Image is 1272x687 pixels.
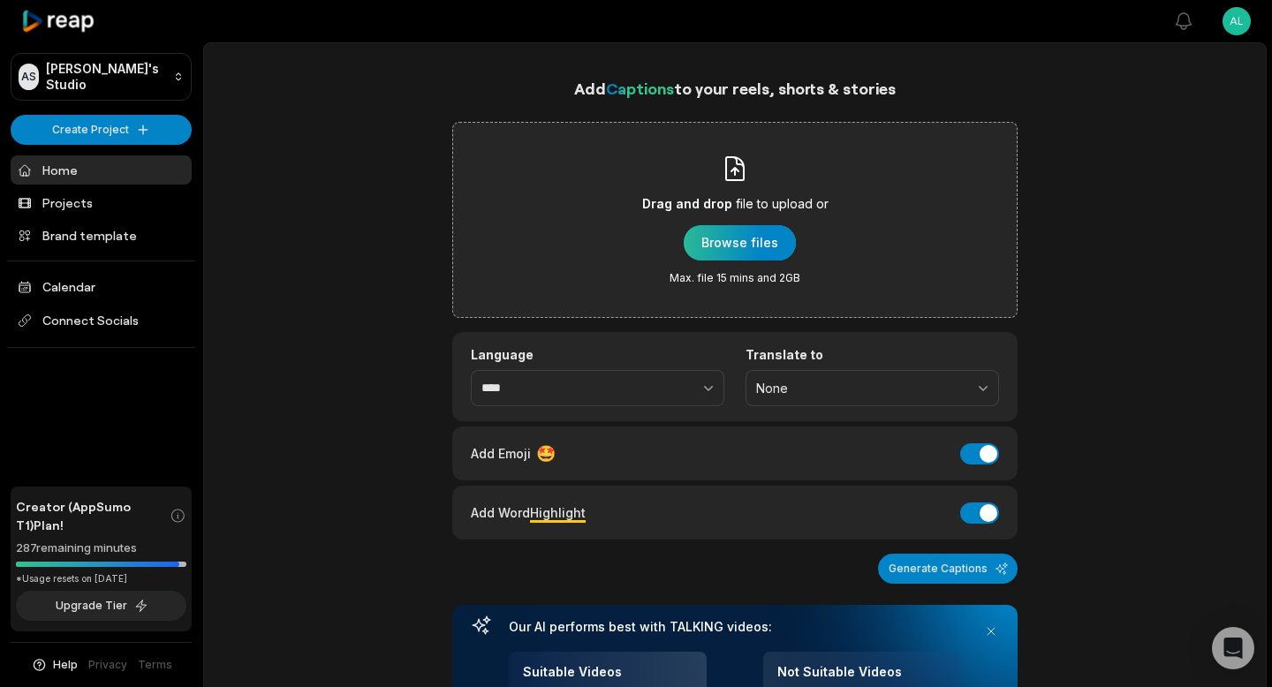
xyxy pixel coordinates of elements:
[11,305,192,336] span: Connect Socials
[1212,627,1254,669] div: Open Intercom Messenger
[471,444,531,463] span: Add Emoji
[11,188,192,217] a: Projects
[11,155,192,185] a: Home
[746,347,999,363] label: Translate to
[16,591,186,621] button: Upgrade Tier
[530,505,586,520] span: Highlight
[11,272,192,301] a: Calendar
[31,657,78,673] button: Help
[11,221,192,250] a: Brand template
[756,381,964,396] span: None
[16,540,186,557] div: 287 remaining minutes
[88,657,127,673] a: Privacy
[736,193,829,215] span: file to upload or
[670,271,800,285] span: Max. file 15 mins and 2GB
[606,79,674,98] span: Captions
[19,64,39,90] div: AS
[746,370,999,407] button: None
[509,619,961,635] h3: Our AI performs best with TALKING videos:
[878,554,1018,584] button: Generate Captions
[53,657,78,673] span: Help
[452,76,1018,101] h1: Add to your reels, shorts & stories
[11,115,192,145] button: Create Project
[471,347,724,363] label: Language
[536,442,556,465] span: 🤩
[684,225,796,260] button: Drag and dropfile to upload orMax. file 15 mins and 2GB
[16,572,186,585] div: *Usage resets on [DATE]
[471,501,586,525] div: Add Word
[46,61,166,93] p: [PERSON_NAME]'s Studio
[16,497,170,534] span: Creator (AppSumo T1) Plan!
[642,193,732,215] span: Drag and drop
[138,657,172,673] a: Terms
